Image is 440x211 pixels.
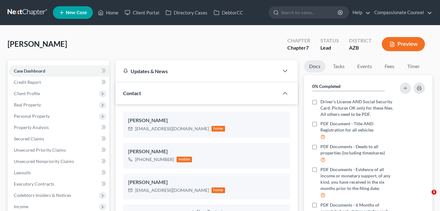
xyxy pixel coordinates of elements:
[9,167,109,178] a: Lawsuits
[9,122,109,133] a: Property Analysis
[14,125,49,130] span: Property Analysis
[9,144,109,156] a: Unsecured Priority Claims
[121,7,162,18] a: Client Portal
[14,68,45,73] span: Case Dashboard
[432,190,437,195] span: 1
[135,187,209,193] div: [EMAIL_ADDRESS][DOMAIN_NAME]
[95,7,121,18] a: Home
[14,181,54,187] span: Executory Contracts
[320,37,339,44] div: Status
[371,7,432,18] a: Compassionate Counsel
[177,157,192,162] div: mobile
[14,91,40,96] span: Client Profile
[419,190,434,205] iframe: Intercom live chat
[8,39,67,48] span: [PERSON_NAME]
[135,126,209,132] div: [EMAIL_ADDRESS][DOMAIN_NAME]
[14,102,41,107] span: Real Property
[128,179,285,186] div: [PERSON_NAME]
[135,156,174,163] div: [PHONE_NUMBER]
[306,45,309,51] span: 7
[402,60,425,73] a: Timer
[349,44,372,51] div: AZB
[9,133,109,144] a: Secured Claims
[211,7,246,18] a: DebtorCC
[304,60,325,73] a: Docs
[349,37,372,44] div: District
[212,126,225,132] div: home
[287,37,310,44] div: Chapter
[352,60,377,73] a: Events
[14,147,66,153] span: Unsecured Priority Claims
[123,90,141,96] span: Contact
[14,136,44,141] span: Secured Claims
[312,84,341,89] strong: 0% Completed
[9,178,109,190] a: Executory Contracts
[128,148,285,155] div: [PERSON_NAME]
[123,68,271,74] div: Updates & News
[14,79,41,85] span: Credit Report
[9,156,109,167] a: Unsecured Nonpriority Claims
[9,77,109,88] a: Credit Report
[328,60,350,73] a: Tasks
[162,7,211,18] a: Directory Cases
[66,10,87,15] span: New Case
[380,60,400,73] a: Fees
[9,65,109,77] a: Case Dashboard
[320,44,339,51] div: Lead
[320,99,395,117] span: Driver’s License AND Social Security Card. Pictures OK only for these files. All others need to b...
[14,113,50,119] span: Personal Property
[128,117,285,124] div: [PERSON_NAME]
[281,7,339,18] input: Search by name...
[320,121,395,133] span: PDF Document - Title AND Registration for all vehicles
[287,44,310,51] div: Chapter
[320,166,395,192] span: PDF Documents - Evidence of all income or monetary support, of any kind, you have received in the...
[382,37,425,51] button: Preview
[14,170,31,175] span: Lawsuits
[14,159,74,164] span: Unsecured Nonpriority Claims
[349,7,370,18] a: Help
[212,187,225,193] div: home
[320,143,395,156] span: PDF Documents - Deeds to all properties (including timeshares)
[14,204,28,209] span: Income
[14,192,71,198] span: Codebtors Insiders & Notices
